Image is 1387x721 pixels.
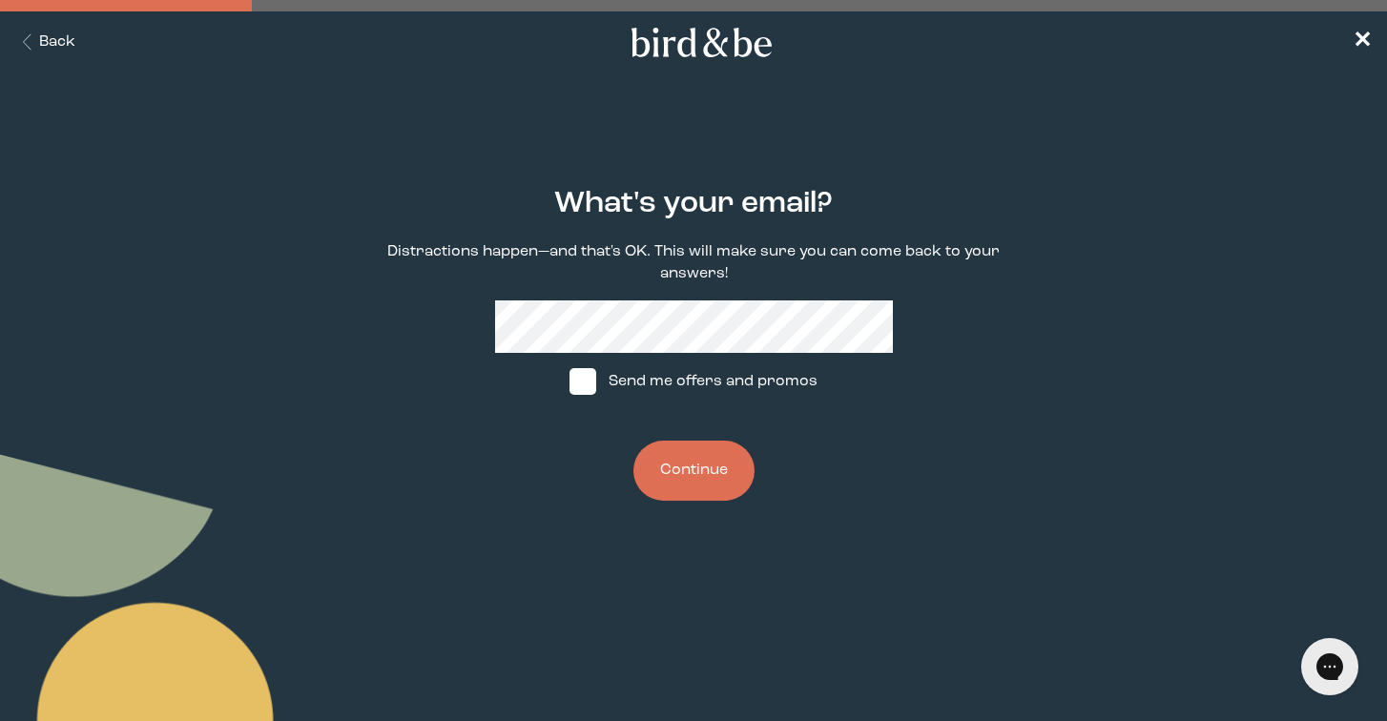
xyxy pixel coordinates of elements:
a: ✕ [1353,26,1372,59]
p: Distractions happen—and that's OK. This will make sure you can come back to your answers! [362,241,1025,285]
button: Back Button [15,31,75,53]
span: ✕ [1353,31,1372,53]
iframe: Gorgias live chat messenger [1292,631,1368,702]
label: Send me offers and promos [551,353,836,410]
button: Continue [633,441,755,501]
h2: What's your email? [554,182,833,226]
